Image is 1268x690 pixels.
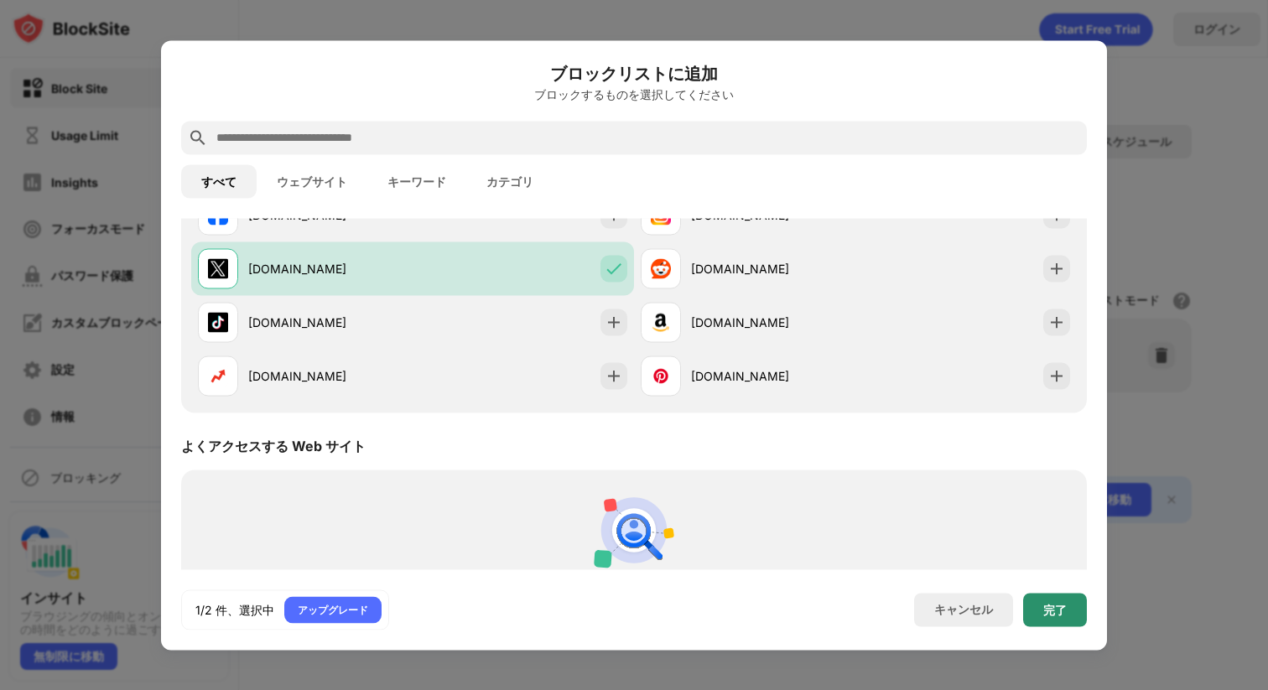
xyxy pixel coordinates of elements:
div: よくアクセスする Web サイト [181,437,366,455]
div: キャンセル [934,602,993,618]
div: 完了 [1043,603,1067,616]
img: favicons [208,312,228,332]
img: favicons [651,258,671,278]
button: すべて [181,164,257,198]
div: [DOMAIN_NAME] [691,314,855,331]
button: ウェブサイト [257,164,367,198]
div: [DOMAIN_NAME] [248,314,413,331]
img: favicons [651,366,671,386]
div: [DOMAIN_NAME] [248,260,413,278]
h6: ブロックリストに追加 [181,60,1087,86]
img: favicons [208,366,228,386]
img: favicons [651,312,671,332]
img: search.svg [188,127,208,148]
button: キーワード [367,164,466,198]
div: [DOMAIN_NAME] [691,367,855,385]
div: 1/2 件、選択中 [195,601,274,618]
div: アップグレード [298,601,368,618]
div: [DOMAIN_NAME] [248,367,413,385]
img: personal-suggestions.svg [594,490,674,570]
img: favicons [208,258,228,278]
div: ブロックするものを選択してください [181,87,1087,101]
button: カテゴリ [466,164,553,198]
div: [DOMAIN_NAME] [691,260,855,278]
